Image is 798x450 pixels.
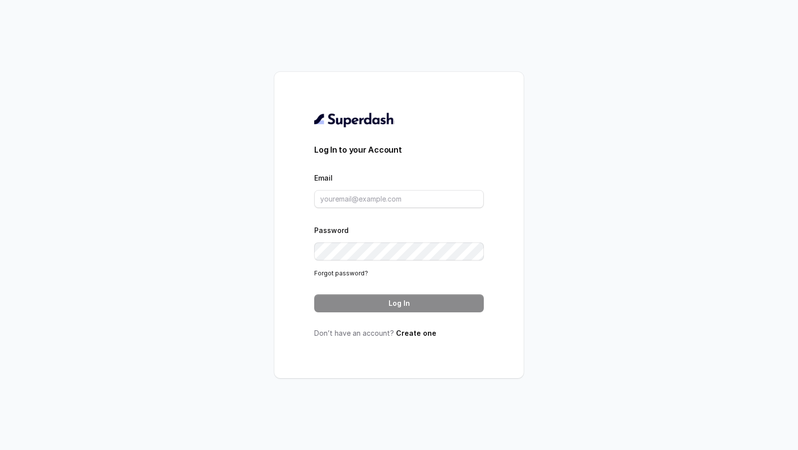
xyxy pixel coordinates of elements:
[314,112,395,128] img: light.svg
[314,226,349,234] label: Password
[314,144,484,156] h3: Log In to your Account
[314,294,484,312] button: Log In
[314,174,333,182] label: Email
[314,328,484,338] p: Don’t have an account?
[314,190,484,208] input: youremail@example.com
[396,329,436,337] a: Create one
[314,269,368,277] a: Forgot password?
